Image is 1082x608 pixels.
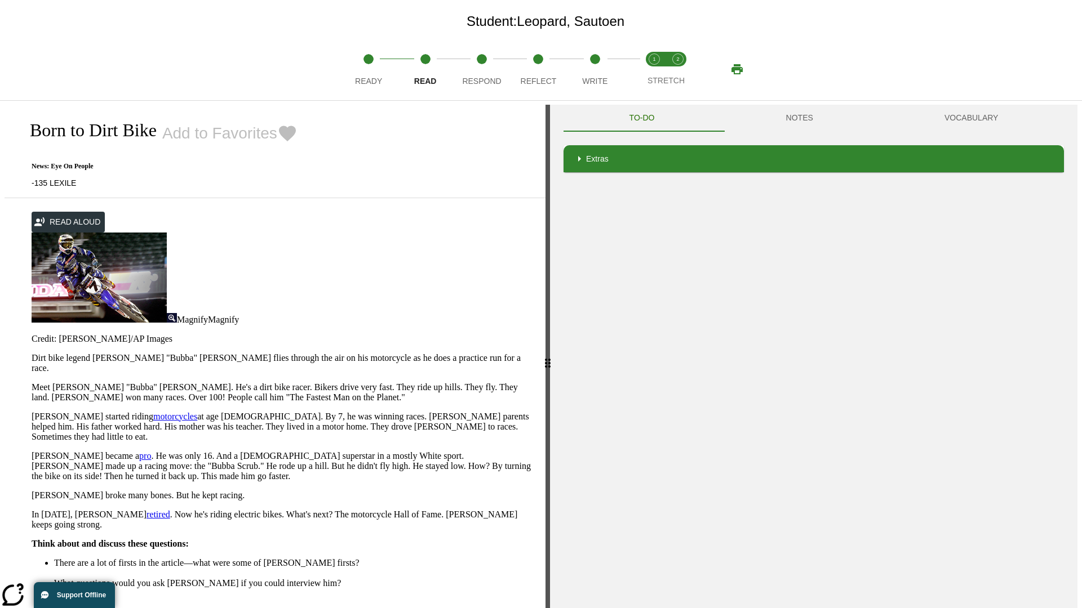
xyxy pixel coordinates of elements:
[336,38,401,100] button: Ready step 1 of 5
[546,105,550,608] div: Press Enter or Spacebar and then press right and left arrow keys to move the slider
[32,233,167,323] img: Motocross racer James Stewart flies through the air on his dirt bike.
[32,539,189,548] strong: Think about and discuss these questions:
[177,315,208,324] span: Magnify
[18,162,298,171] p: News: Eye On People
[653,56,655,62] text: 1
[34,582,115,608] button: Support Offline
[564,105,720,132] button: TO-DO
[32,382,532,403] p: Meet [PERSON_NAME] "Bubba" [PERSON_NAME]. He's a dirt bike racer. Bikers drive very fast. They ri...
[586,153,609,165] p: Extras
[720,105,879,132] button: NOTES
[18,120,157,141] h2: Born to Dirt Bike
[392,38,458,100] button: Read step 2 of 5
[462,77,501,86] span: Respond
[167,313,177,323] img: Magnify
[54,558,532,568] li: There are a lot of firsts in the article—what were some of [PERSON_NAME] firsts?
[18,177,298,189] p: -135 LEXILE
[582,77,607,86] span: Write
[32,212,105,233] button: Read Aloud
[32,334,532,344] p: Credit: [PERSON_NAME]/AP Images
[564,105,1064,132] div: Instructional Panel Tabs
[32,490,532,500] p: [PERSON_NAME] broke many bones. But he kept racing.
[638,38,671,100] button: Stretch Read step 1 of 2
[662,38,694,100] button: Stretch Respond step 2 of 2
[505,38,571,100] button: Reflect step 4 of 5
[5,105,546,602] div: reading
[564,145,1064,172] div: Extras
[153,412,197,421] a: motorcycles
[32,353,532,373] p: Dirt bike legend [PERSON_NAME] "Bubba" [PERSON_NAME] flies through the air on his motorcycle as h...
[32,412,532,442] p: [PERSON_NAME] started riding at age [DEMOGRAPHIC_DATA]. By 7, he was winning races. [PERSON_NAME]...
[208,315,239,324] span: Magnify
[719,59,755,79] button: Print
[57,591,106,599] span: Support Offline
[32,509,532,530] p: In [DATE], [PERSON_NAME] . Now he's riding electric bikes. What's next? The motorcycle Hall of Fa...
[562,38,628,100] button: Write step 5 of 5
[550,105,1077,608] div: activity
[676,56,679,62] text: 2
[139,451,151,461] a: pro
[32,451,532,481] p: [PERSON_NAME] became a . He was only 16. And a [DEMOGRAPHIC_DATA] superstar in a mostly White spo...
[147,509,170,519] a: retired
[355,77,382,86] span: Ready
[54,578,532,588] li: What questions would you ask [PERSON_NAME] if you could interview him?
[521,77,557,86] span: Reflect
[449,38,515,100] button: Respond step 3 of 5
[648,76,685,85] span: STRETCH
[879,105,1064,132] button: VOCABULARY
[414,77,437,86] span: Read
